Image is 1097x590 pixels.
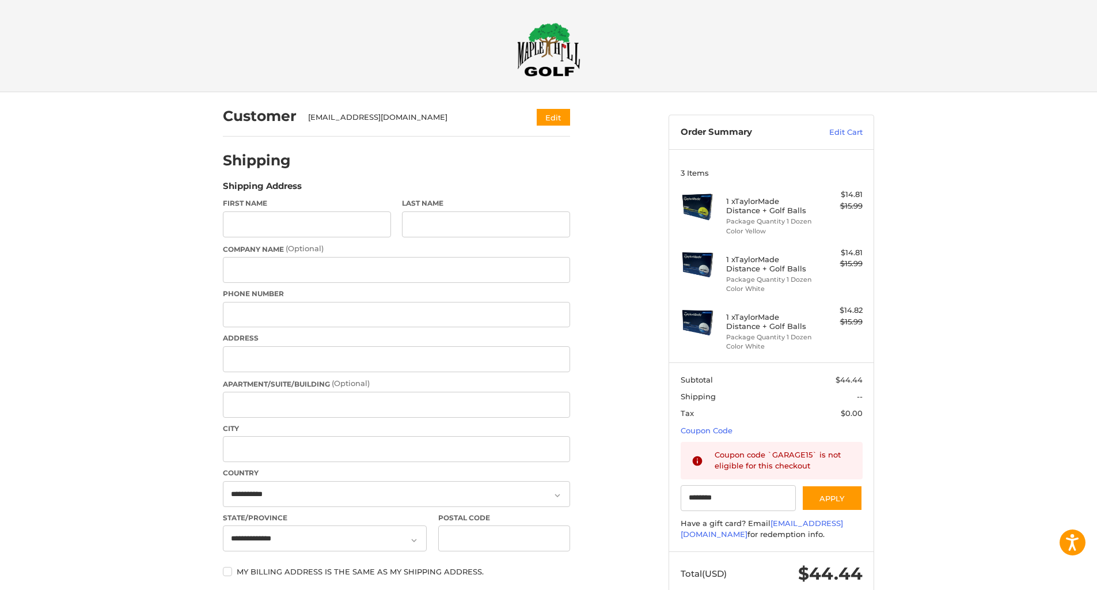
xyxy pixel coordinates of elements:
[286,244,324,253] small: (Optional)
[726,275,814,285] li: Package Quantity 1 Dozen
[681,392,716,401] span: Shipping
[857,392,863,401] span: --
[517,22,580,77] img: Maple Hill Golf
[804,127,863,138] a: Edit Cart
[223,333,570,343] label: Address
[438,513,571,523] label: Postal Code
[726,312,814,331] h4: 1 x TaylorMade Distance + Golf Balls
[537,109,570,126] button: Edit
[802,485,863,511] button: Apply
[223,513,427,523] label: State/Province
[681,568,727,579] span: Total (USD)
[841,409,863,418] span: $0.00
[726,332,814,342] li: Package Quantity 1 Dozen
[223,243,570,255] label: Company Name
[726,217,814,226] li: Package Quantity 1 Dozen
[223,378,570,389] label: Apartment/Suite/Building
[223,289,570,299] label: Phone Number
[726,255,814,274] h4: 1 x TaylorMade Distance + Golf Balls
[726,342,814,351] li: Color White
[681,127,804,138] h3: Order Summary
[836,375,863,384] span: $44.44
[223,423,570,434] label: City
[223,107,297,125] h2: Customer
[817,201,863,212] div: $15.99
[817,258,863,270] div: $15.99
[817,189,863,201] div: $14.81
[223,468,570,478] label: Country
[402,198,570,209] label: Last Name
[681,518,863,540] div: Have a gift card? Email for redemption info.
[817,305,863,316] div: $14.82
[332,379,370,388] small: (Optional)
[726,226,814,236] li: Color Yellow
[681,375,713,384] span: Subtotal
[681,426,732,435] a: Coupon Code
[798,563,863,584] span: $44.44
[223,567,570,576] label: My billing address is the same as my shipping address.
[726,284,814,294] li: Color White
[726,196,814,215] h4: 1 x TaylorMade Distance + Golf Balls
[817,316,863,328] div: $15.99
[223,198,391,209] label: First Name
[223,152,291,169] h2: Shipping
[681,409,694,418] span: Tax
[715,449,852,472] div: Coupon code `GARAGE15` is not eligible for this checkout
[681,485,796,511] input: Gift Certificate or Coupon Code
[223,180,302,198] legend: Shipping Address
[308,112,515,123] div: [EMAIL_ADDRESS][DOMAIN_NAME]
[681,168,863,177] h3: 3 Items
[817,247,863,259] div: $14.81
